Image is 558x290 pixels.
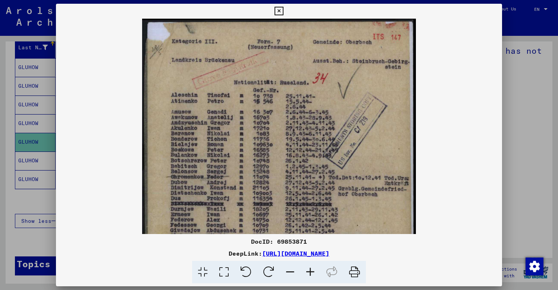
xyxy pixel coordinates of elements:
[525,257,543,275] div: Change consent
[56,237,502,246] div: DocID: 69853871
[56,249,502,258] div: DeepLink:
[262,250,329,257] a: [URL][DOMAIN_NAME]
[526,258,543,275] img: Change consent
